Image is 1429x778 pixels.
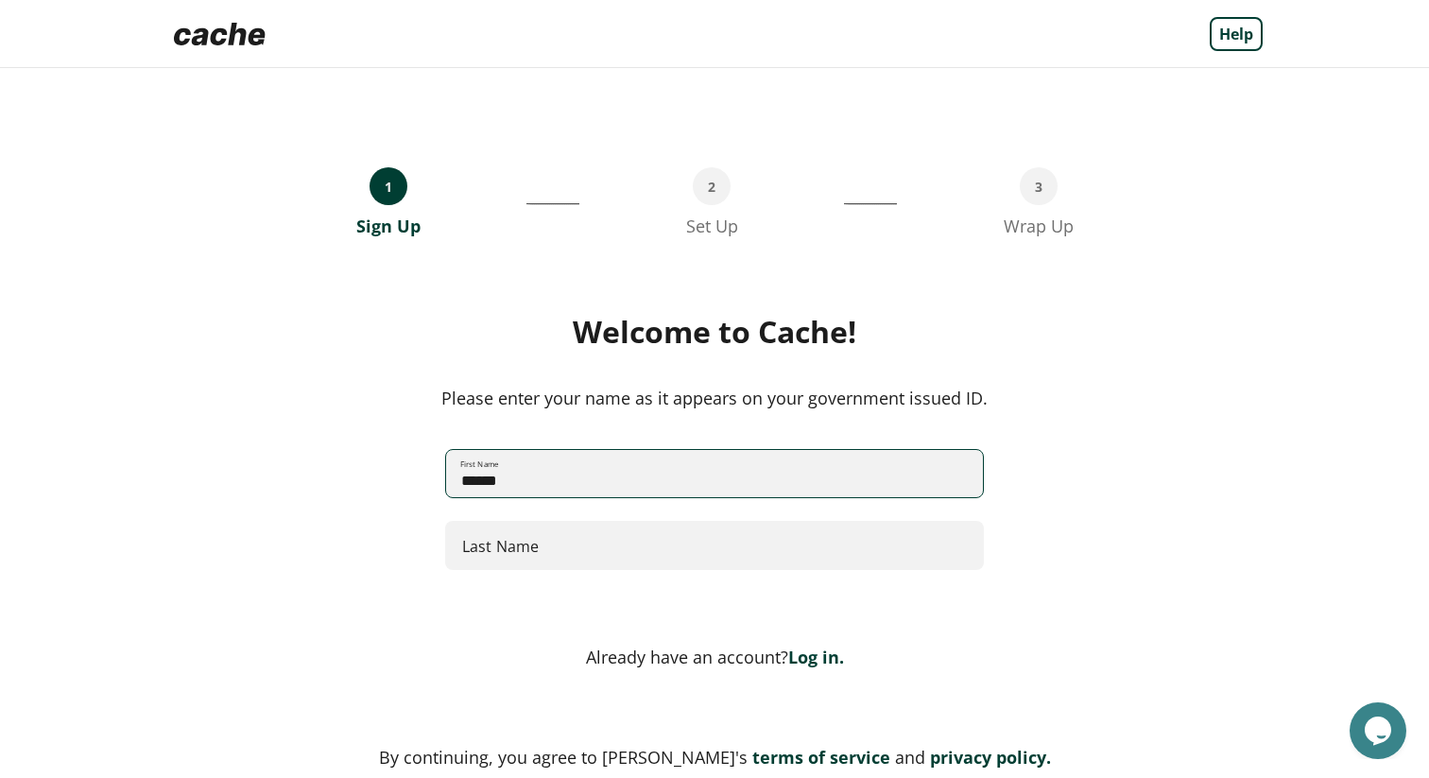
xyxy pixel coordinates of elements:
[1004,215,1074,237] div: Wrap Up
[748,746,890,769] a: terms of service
[370,167,407,205] div: 1
[166,313,1263,351] div: Welcome to Cache!
[1210,17,1263,51] a: Help
[844,167,897,237] div: ___________________________________
[788,646,844,668] a: Log in.
[1020,167,1058,205] div: 3
[166,646,1263,668] div: Already have an account?
[356,215,421,237] div: Sign Up
[1350,702,1410,759] iframe: chat widget
[166,385,1263,411] div: Please enter your name as it appears on your government issued ID.
[693,167,731,205] div: 2
[166,744,1263,770] div: By continuing, you agree to [PERSON_NAME]'s and
[460,458,499,470] label: First Name
[526,167,579,237] div: __________________________________
[686,215,738,237] div: Set Up
[166,15,273,53] img: Logo
[925,746,1051,769] a: privacy policy.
